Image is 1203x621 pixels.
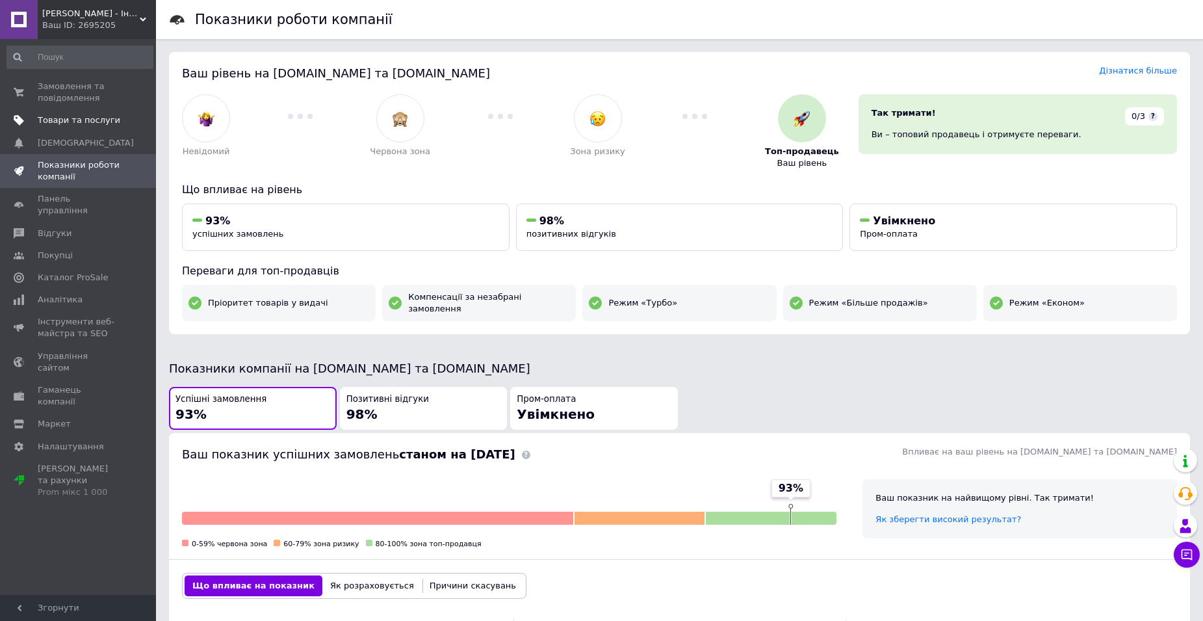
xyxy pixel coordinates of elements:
[205,215,230,227] span: 93%
[169,362,530,375] span: Показники компанії на [DOMAIN_NAME] та [DOMAIN_NAME]
[183,146,230,157] span: Невідомий
[510,387,678,430] button: Пром-оплатаУвімкнено
[902,447,1177,456] span: Впливає на ваш рівень на [DOMAIN_NAME] та [DOMAIN_NAME]
[195,12,393,27] h1: Показники роботи компанії
[589,111,606,127] img: :disappointed_relieved:
[370,146,430,157] span: Червона зона
[182,183,302,196] span: Що впливає на рівень
[185,575,322,596] button: Що впливає на показник
[526,229,616,239] span: позитивних відгуків
[872,129,1164,140] div: Ви – топовий продавець і отримуєте переваги.
[38,114,120,126] span: Товари та послуги
[182,66,490,80] span: Ваш рівень на [DOMAIN_NAME] та [DOMAIN_NAME]
[38,418,71,430] span: Маркет
[38,441,104,453] span: Налаштування
[38,250,73,261] span: Покупці
[777,157,827,169] span: Ваш рівень
[38,350,120,374] span: Управління сайтом
[42,8,140,20] span: Persik - Інтернет магазин
[399,447,515,461] b: станом на [DATE]
[38,316,120,339] span: Інструменти веб-майстра та SEO
[340,387,508,430] button: Позитивні відгуки98%
[422,575,524,596] button: Причини скасувань
[1009,297,1085,309] span: Режим «Економ»
[873,215,935,227] span: Увімкнено
[38,137,134,149] span: [DEMOGRAPHIC_DATA]
[570,146,625,157] span: Зона ризику
[6,46,153,69] input: Пошук
[38,486,120,498] div: Prom мікс 1 000
[38,159,120,183] span: Показники роботи компанії
[322,575,422,596] button: Як розраховується
[192,540,267,548] span: 0-59% червона зона
[38,384,120,408] span: Гаманець компанії
[376,540,482,548] span: 80-100% зона топ-продавця
[1174,542,1200,568] button: Чат з покупцем
[779,481,803,495] span: 93%
[408,291,569,315] span: Компенсації за незабрані замовлення
[169,387,337,430] button: Успішні замовлення93%
[38,272,108,284] span: Каталог ProSale
[38,294,83,306] span: Аналітика
[192,229,283,239] span: успішних замовлень
[539,215,564,227] span: 98%
[346,393,429,406] span: Позитивні відгуки
[608,297,677,309] span: Режим «Турбо»
[42,20,156,31] div: Ваш ID: 2695205
[38,81,120,104] span: Замовлення та повідомлення
[208,297,328,309] span: Пріоритет товарів у видачі
[765,146,839,157] span: Топ-продавець
[516,204,844,251] button: 98%позитивних відгуків
[392,111,408,127] img: :see_no_evil:
[794,111,810,127] img: :rocket:
[517,393,576,406] span: Пром-оплата
[346,406,378,422] span: 98%
[1099,66,1177,75] a: Дізнатися більше
[283,540,359,548] span: 60-79% зона ризику
[875,514,1021,524] a: Як зберегти високий результат?
[1125,107,1164,126] div: 0/3
[175,406,207,422] span: 93%
[38,193,120,217] span: Панель управління
[809,297,928,309] span: Режим «Більше продажів»
[872,108,936,118] span: Так тримати!
[517,406,595,422] span: Увімкнено
[182,447,515,461] span: Ваш показник успішних замовлень
[1148,112,1158,121] span: ?
[182,204,510,251] button: 93%успішних замовлень
[175,393,266,406] span: Успішні замовлення
[875,492,1164,504] div: Ваш показник на найвищому рівні. Так тримати!
[860,229,918,239] span: Пром-оплата
[38,228,71,239] span: Відгуки
[38,463,120,499] span: [PERSON_NAME] та рахунки
[182,265,339,277] span: Переваги для топ-продавців
[198,111,214,127] img: :woman-shrugging:
[849,204,1177,251] button: УвімкненоПром-оплата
